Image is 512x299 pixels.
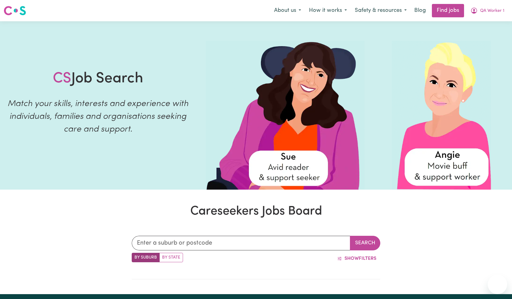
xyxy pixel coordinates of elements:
span: QA Worker 1 [480,8,504,14]
label: Search by state [159,253,183,262]
button: Search [350,236,380,250]
h1: Job Search [53,70,143,88]
iframe: Button to launch messaging window [488,275,507,294]
button: My Account [466,4,508,17]
a: Careseekers logo [4,4,26,18]
button: About us [270,4,305,17]
a: Blog [411,4,429,17]
a: Find jobs [432,4,464,17]
img: Careseekers logo [4,5,26,16]
span: CS [53,71,71,86]
input: Enter a suburb or postcode [132,236,351,250]
p: Match your skills, interests and experience with individuals, families and organisations seeking ... [7,98,189,136]
button: ShowFilters [333,253,380,264]
button: How it works [305,4,351,17]
button: Safety & resources [351,4,411,17]
span: Show [344,256,359,261]
label: Search by suburb/post code [132,253,160,262]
